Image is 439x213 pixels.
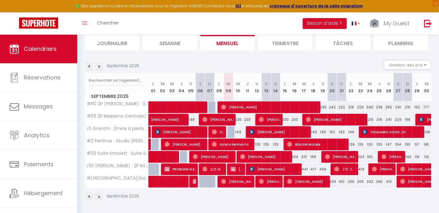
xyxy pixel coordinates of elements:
[258,35,313,51] li: Trimestre
[337,126,347,138] div: 143
[243,114,252,126] div: 230
[280,73,290,101] th: 15
[374,35,428,51] li: Planning
[365,12,417,35] a: ... My Guest
[370,18,379,29] img: ...
[186,73,196,101] th: 05
[151,110,210,122] span: [PERSON_NAME]
[202,113,234,126] span: [PERSON_NAME]
[318,163,328,175] div: 496
[165,138,206,150] span: [PERSON_NAME]
[337,73,347,101] th: 21
[375,139,384,150] div: 133
[394,101,403,113] div: 241
[85,35,139,51] li: Journalier
[362,126,423,138] span: Ifureuwem Udofa Jnr
[252,73,262,101] th: 12
[375,73,384,101] th: 25
[356,163,365,175] div: 413
[97,19,119,26] span: Chercher
[290,114,300,126] div: 200
[24,189,63,197] span: Hébergement
[347,126,356,138] div: 146
[149,114,158,126] a: [PERSON_NAME]
[231,163,243,175] span: [PERSON_NAME] Propriétaire
[365,101,375,113] div: 240
[384,176,394,188] div: 313
[299,73,309,101] th: 17
[299,151,309,163] div: 213
[208,81,211,87] abbr: D
[271,73,280,101] th: 14
[403,151,413,163] div: 140
[422,73,431,101] th: 30
[425,81,429,87] abbr: M
[259,113,281,126] span: [PERSON_NAME]
[214,73,224,101] th: 08
[365,73,375,101] th: 24
[356,73,365,101] th: 23
[356,176,365,188] div: 200
[340,81,343,87] abbr: D
[350,81,352,87] abbr: L
[412,73,422,101] th: 29
[325,151,357,163] span: [PERSON_NAME]
[403,73,413,101] th: 28
[243,73,252,101] th: 11
[378,81,381,87] abbr: J
[86,101,150,106] span: #60 3P [PERSON_NAME] · 3P [PERSON_NAME] centrale proche mer,Promenade/AC &WIFI
[422,101,431,113] div: 177
[180,81,183,87] abbr: J
[328,126,337,138] div: 152
[375,176,384,188] div: 260
[262,73,271,101] th: 13
[394,114,403,126] div: 229
[24,160,54,168] span: Paiements
[212,126,225,138] span: 乐雨 邹
[86,176,150,181] span: #[GEOGRAPHIC_DATA]/baclon & Clim
[394,73,403,101] th: 27
[384,139,394,150] div: 147
[177,73,186,101] th: 04
[86,139,150,143] span: #2 Pertinax · Studio [PERSON_NAME] - climatisé & Balcon
[19,17,58,29] img: Super Booking
[372,163,394,175] span: [PERSON_NAME]
[412,101,422,113] div: 192
[24,102,53,110] span: Messages
[236,3,241,9] a: ICI
[383,19,409,27] span: My Guest
[24,45,57,53] span: Calendriers
[368,81,372,87] abbr: M
[382,151,404,163] span: [PERSON_NAME]
[318,101,328,113] div: 235
[337,176,347,188] div: 192
[403,101,413,113] div: 210
[303,18,347,29] button: Besoin d'aide ?
[165,163,196,175] span: PROBLEME ELECTRIQUE BLOQUEE EN ATTENTE INTERVENTION
[221,101,320,113] span: [PERSON_NAME]
[384,60,431,70] button: Gestion des prix
[270,3,363,9] a: créneaux d'ouverture de la salle migration
[212,138,253,150] span: Asteris Kermentis
[200,35,255,51] li: Mensuel
[249,126,310,138] span: [PERSON_NAME]
[218,81,220,87] abbr: L
[416,81,418,87] abbr: L
[221,175,253,188] span: [PERSON_NAME]
[5,3,24,22] button: Ouvrir le widget de chat LiveChat
[328,73,337,101] th: 20
[92,12,124,35] a: Chercher
[424,19,432,27] img: logout
[152,81,154,87] abbr: L
[246,81,249,87] abbr: J
[365,114,375,126] div: 215
[347,101,356,113] div: 216
[240,151,291,163] span: [PERSON_NAME]
[384,101,394,113] div: 255
[328,176,337,188] div: 209
[249,163,300,175] span: [PERSON_NAME]
[365,176,375,188] div: 232
[86,114,150,119] span: #56 2P Massena Centrale/Proche Prom,[GEOGRAPHIC_DATA],AC&WIFI
[265,81,268,87] abbr: S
